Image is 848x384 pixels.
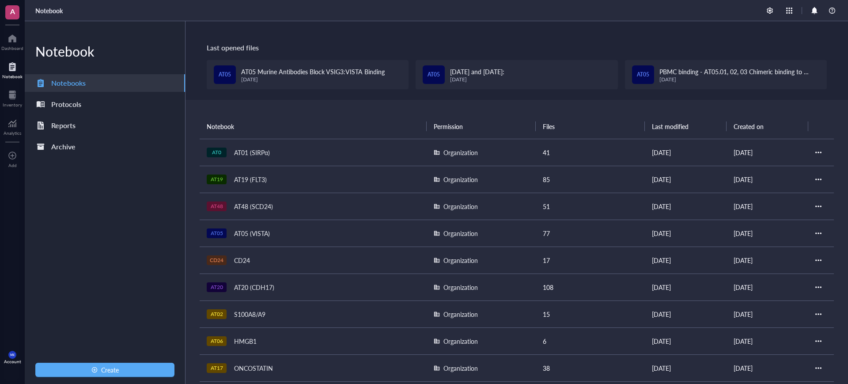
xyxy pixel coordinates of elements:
div: ONCOSTATIN [230,362,277,374]
td: 17 [536,247,645,274]
th: Last modified [645,114,727,139]
td: [DATE] [727,193,808,220]
a: Protocols [25,95,185,113]
div: Notebooks [51,77,86,89]
td: [DATE] [727,247,808,274]
button: Create [35,363,174,377]
td: [DATE] [727,220,808,247]
div: Protocols [51,98,81,110]
a: Notebook [2,60,23,79]
div: [DATE] [450,76,504,83]
div: AT48 (SCD24) [230,200,277,213]
div: Notebook [25,42,185,60]
div: Organization [443,148,478,157]
div: Reports [51,119,76,132]
td: [DATE] [727,327,808,354]
span: AT05 Murine Antibodies Block VSIG3:VISTA Binding [241,67,385,76]
div: S100A8/A9 [230,308,269,320]
span: MK [10,353,15,357]
th: Notebook [200,114,427,139]
a: Inventory [3,88,22,107]
td: 77 [536,220,645,247]
th: Files [536,114,645,139]
td: [DATE] [645,354,727,381]
td: [DATE] [727,166,808,193]
div: Organization [443,255,478,265]
td: 51 [536,193,645,220]
span: AT05 [428,71,440,79]
div: Inventory [3,102,22,107]
div: [DATE] [241,76,385,83]
a: Reports [25,117,185,134]
th: Created on [727,114,808,139]
div: Organization [443,228,478,238]
div: Archive [51,141,76,153]
div: Account [4,359,21,364]
span: PBMC binding - AT05.01, 02, 03 Chimeric binding to Monocytes and T cells of PBMC [659,67,809,86]
td: [DATE] [727,354,808,381]
div: AT05 (VISTA) [230,227,274,240]
td: 108 [536,274,645,300]
td: 15 [536,300,645,327]
div: CD24 [230,254,254,266]
div: AT20 (CDH17) [230,281,278,293]
div: AT01 (SIRPα) [230,146,274,159]
td: [DATE] [727,139,808,166]
div: Notebook [2,74,23,79]
div: Organization [443,175,478,184]
div: Analytics [4,130,21,136]
div: Last opened files [207,42,827,53]
span: A [10,6,15,17]
div: HMGB1 [230,335,261,347]
th: Permission [427,114,536,139]
span: AT05 [637,71,649,79]
div: Organization [443,309,478,319]
td: [DATE] [645,274,727,300]
td: [DATE] [645,139,727,166]
span: [DATE] and [DATE]: [450,67,504,76]
td: [DATE] [645,220,727,247]
a: Analytics [4,116,21,136]
div: Organization [443,336,478,346]
a: Dashboard [1,31,23,51]
td: 6 [536,327,645,354]
td: [DATE] [645,247,727,274]
div: [DATE] [659,76,820,83]
td: [DATE] [645,166,727,193]
td: [DATE] [645,300,727,327]
span: Create [101,366,119,373]
td: 41 [536,139,645,166]
a: Notebook [35,7,63,15]
a: Archive [25,138,185,156]
td: 38 [536,354,645,381]
div: Add [8,163,17,168]
td: 85 [536,166,645,193]
td: [DATE] [727,300,808,327]
a: Notebooks [25,74,185,92]
div: AT19 (FLT3) [230,173,271,186]
div: Organization [443,202,478,211]
td: [DATE] [645,327,727,354]
div: Organization [443,282,478,292]
td: [DATE] [645,193,727,220]
div: Organization [443,363,478,373]
div: Dashboard [1,46,23,51]
span: AT05 [219,71,231,79]
td: [DATE] [727,274,808,300]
